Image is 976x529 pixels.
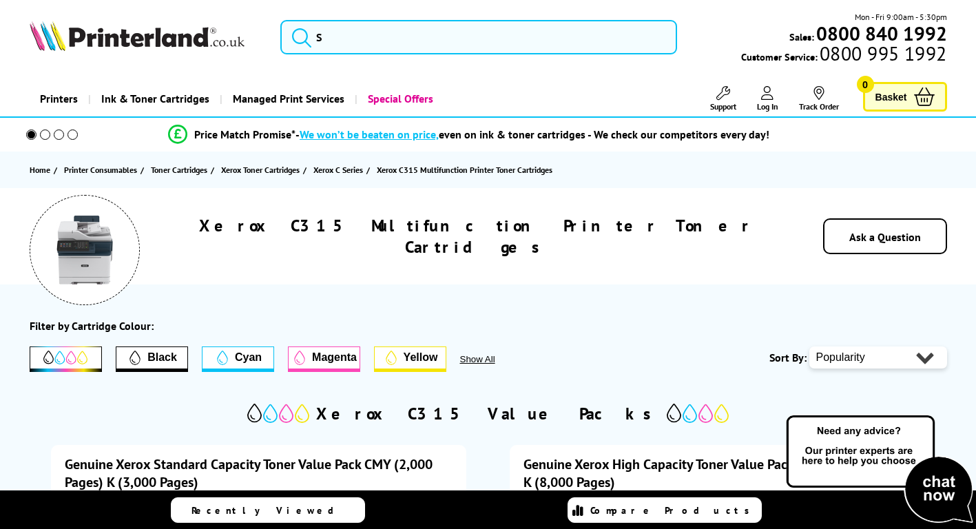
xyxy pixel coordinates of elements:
span: Cyan [235,351,262,364]
a: Managed Print Services [220,81,355,116]
a: 0800 840 1992 [814,27,947,40]
a: Compare Products [568,497,762,523]
span: Black [147,351,177,364]
button: Filter by Black [116,346,188,372]
a: Xerox Toner Cartridges [221,163,303,177]
span: We won’t be beaten on price, [300,127,439,141]
span: Compare Products [590,504,757,517]
a: Track Order [799,86,839,112]
span: Xerox C Series [313,163,363,177]
a: Printers [30,81,88,116]
a: Special Offers [355,81,444,116]
h2: Xerox C315 Value Packs [316,403,660,424]
img: Open Live Chat window [783,413,976,526]
a: Xerox C Series [313,163,366,177]
b: 0800 840 1992 [816,21,947,46]
span: Printer Consumables [64,163,137,177]
button: Yellow [374,346,446,372]
a: Printer Consumables [64,163,141,177]
img: Xerox C315 Multifunction Printer Toner Cartridges [50,216,119,284]
span: Magenta [312,351,357,364]
a: Printerland Logo [30,21,264,54]
span: Support [710,101,736,112]
button: Show All [460,354,532,364]
a: Recently Viewed [171,497,365,523]
input: S [280,20,677,54]
li: modal_Promise [7,123,931,147]
div: - even on ink & toner cartridges - We check our competitors every day! [295,127,769,141]
span: Xerox C315 Multifunction Printer Toner Cartridges [377,165,552,175]
span: Sales: [789,30,814,43]
span: Toner Cartridges [151,163,207,177]
div: Filter by Cartridge Colour: [30,319,154,333]
span: Recently Viewed [191,504,348,517]
a: Support [710,86,736,112]
a: Genuine Xerox Standard Capacity Toner Value Pack CMY (2,000 Pages) K (3,000 Pages) [65,455,433,491]
a: Basket 0 [863,82,947,112]
span: Customer Service: [741,47,946,63]
button: Cyan [202,346,274,372]
a: Log In [757,86,778,112]
span: 0 [857,76,874,93]
span: Yellow [404,351,438,364]
a: Genuine Xerox High Capacity Toner Value Pack CMY (5,500 Pages) K (8,000 Pages) [523,455,907,491]
img: Printerland Logo [30,21,245,51]
a: Home [30,163,54,177]
h1: Xerox C315 Multifunction Printer Toner Cartridges [176,215,777,258]
span: Log In [757,101,778,112]
a: Ask a Question [849,230,921,244]
a: Ink & Toner Cartridges [88,81,220,116]
span: Mon - Fri 9:00am - 5:30pm [855,10,947,23]
span: Sort By: [769,351,807,364]
span: Price Match Promise* [194,127,295,141]
button: Magenta [288,346,360,372]
span: Basket [875,87,907,106]
a: Toner Cartridges [151,163,211,177]
span: Ink & Toner Cartridges [101,81,209,116]
span: 0800 995 1992 [818,47,946,60]
span: Xerox Toner Cartridges [221,163,300,177]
